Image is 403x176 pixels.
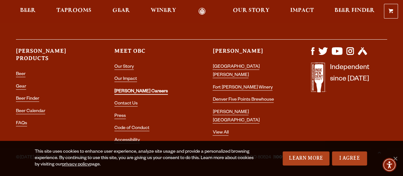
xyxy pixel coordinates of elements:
[56,8,91,13] span: Taprooms
[114,138,140,143] a: Accessibility
[114,65,134,70] a: Our Story
[212,47,289,60] h3: [PERSON_NAME]
[330,8,379,15] a: Beer Finder
[190,8,214,15] a: Odell Home
[114,89,168,95] a: [PERSON_NAME] Careers
[318,52,328,57] a: Visit us on X (formerly Twitter)
[382,158,396,172] div: Accessibility Menu
[62,162,90,167] a: privacy policy
[52,8,96,15] a: Taprooms
[114,77,137,82] a: Our Impact
[283,151,329,165] a: Learn More
[114,126,149,131] a: Code of Conduct
[16,109,45,114] a: Beer Calendar
[147,8,180,15] a: Winery
[108,8,134,15] a: Gear
[112,8,130,13] span: Gear
[212,85,272,91] a: Fort [PERSON_NAME] Winery
[16,96,39,102] a: Beer Finder
[330,62,369,96] p: Independent since [DATE]
[290,8,314,13] span: Impact
[332,52,342,57] a: Visit us on YouTube
[229,8,274,15] a: Our Story
[358,52,367,57] a: Visit us on Untappd
[286,8,318,15] a: Impact
[335,8,375,13] span: Beer Finder
[212,130,228,136] a: View All
[212,110,259,124] a: [PERSON_NAME] [GEOGRAPHIC_DATA]
[114,114,126,119] a: Press
[114,47,191,60] h3: Meet OBC
[233,8,270,13] span: Our Story
[151,8,176,13] span: Winery
[346,52,354,57] a: Visit us on Instagram
[212,65,259,78] a: [GEOGRAPHIC_DATA][PERSON_NAME]
[332,151,367,165] a: I Agree
[114,101,138,107] a: Contact Us
[16,47,92,68] h3: [PERSON_NAME] Products
[35,149,257,168] div: This site uses cookies to enhance user experience, analyze site usage and provide a personalized ...
[16,72,25,77] a: Beer
[16,8,40,15] a: Beer
[212,97,274,103] a: Denver Five Points Brewhouse
[16,121,27,126] a: FAQs
[311,52,314,57] a: Visit us on Facebook
[20,8,36,13] span: Beer
[16,84,26,90] a: Gear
